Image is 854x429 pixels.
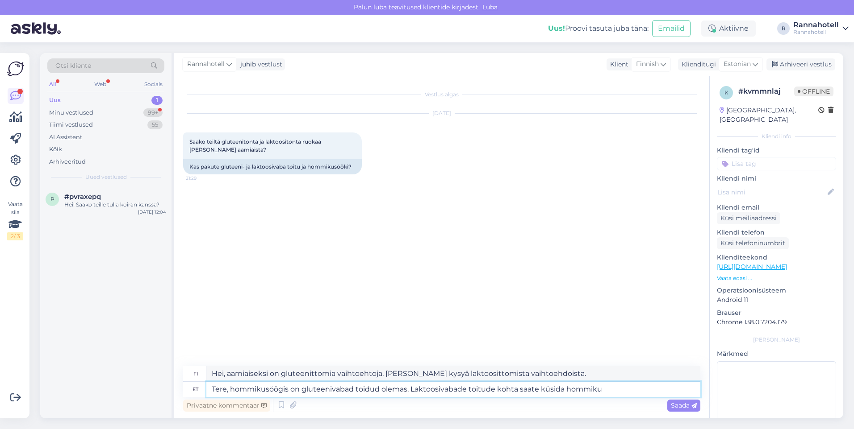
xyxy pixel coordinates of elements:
[607,60,628,69] div: Klient
[151,96,163,105] div: 1
[724,59,751,69] span: Estonian
[717,308,836,318] p: Brauser
[717,349,836,359] p: Märkmed
[143,108,163,117] div: 99+
[652,20,691,37] button: Emailid
[49,108,93,117] div: Minu vestlused
[50,196,54,202] span: p
[142,78,164,90] div: Socials
[717,318,836,327] p: Chrome 138.0.7204.179
[793,21,839,29] div: Rannahotell
[49,133,82,142] div: AI Assistent
[47,78,58,90] div: All
[7,200,23,240] div: Vaata siia
[720,106,818,124] div: [GEOGRAPHIC_DATA], [GEOGRAPHIC_DATA]
[183,400,270,412] div: Privaatne kommentaar
[55,61,91,70] span: Otsi kliente
[717,203,836,212] p: Kliendi email
[717,253,836,262] p: Klienditeekond
[717,187,826,197] input: Lisa nimi
[7,232,23,240] div: 2 / 3
[777,22,790,35] div: R
[49,157,86,166] div: Arhiveeritud
[183,159,362,174] div: Kas pakute gluteeni- ja laktoosivaba toitu ja hommikusööki?
[671,401,697,409] span: Saada
[717,146,836,155] p: Kliendi tag'id
[85,173,127,181] span: Uued vestlused
[717,263,787,271] a: [URL][DOMAIN_NAME]
[206,366,700,381] textarea: Hei, aamiaiseksi on gluteenittomia vaihtoehtoja. [PERSON_NAME] kysyä laktoosittomista vaihtoehdoi...
[678,60,716,69] div: Klienditugi
[64,201,166,209] div: Hei! Saako teille tulla koiran kanssa?
[193,382,198,397] div: et
[189,138,322,153] span: Saako teiltä gluteenitonta ja laktoositonta ruokaa [PERSON_NAME] aamiaista?
[738,86,794,97] div: # kvmmnlaj
[717,228,836,237] p: Kliendi telefon
[548,23,649,34] div: Proovi tasuta juba täna:
[49,120,93,129] div: Tiimi vestlused
[193,366,198,381] div: fi
[183,109,700,117] div: [DATE]
[138,209,166,215] div: [DATE] 12:04
[766,58,835,70] div: Arhiveeri vestlus
[183,91,700,99] div: Vestlus algas
[49,145,62,154] div: Kõik
[717,212,780,224] div: Küsi meiliaadressi
[717,286,836,295] p: Operatsioonisüsteem
[717,274,836,282] p: Vaata edasi ...
[187,59,225,69] span: Rannahotell
[237,60,282,69] div: juhib vestlust
[717,157,836,170] input: Lisa tag
[701,21,756,37] div: Aktiivne
[636,59,659,69] span: Finnish
[64,193,101,201] span: #pvraxepq
[147,120,163,129] div: 55
[717,174,836,183] p: Kliendi nimi
[793,21,849,36] a: RannahotellRannahotell
[206,382,700,397] textarea: Tere, hommikusöögis on gluteenivabad toidud olemas. Laktoosivabade toitude kohta saate küsida hom...
[793,29,839,36] div: Rannahotell
[480,3,500,11] span: Luba
[717,295,836,305] p: Android 11
[7,60,24,77] img: Askly Logo
[92,78,108,90] div: Web
[717,237,789,249] div: Küsi telefoninumbrit
[794,87,833,96] span: Offline
[186,175,219,181] span: 21:29
[49,96,61,105] div: Uus
[717,132,836,140] div: Kliendi info
[548,24,565,33] b: Uus!
[724,89,728,96] span: k
[717,336,836,344] div: [PERSON_NAME]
